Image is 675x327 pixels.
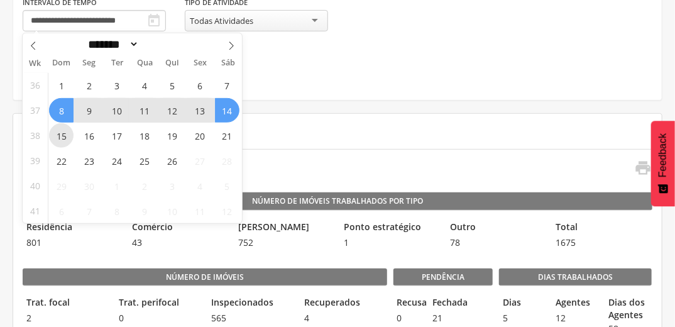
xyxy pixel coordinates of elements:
legend: Dias dos Agentes [605,296,652,321]
legend: Pendência [393,269,493,286]
span: 38 [30,123,40,148]
span: 2 [23,312,109,324]
legend: Total [552,221,651,235]
span: Qui [158,59,186,67]
span: Setembro 12, 2024 [160,98,184,123]
span: 43 [128,236,228,249]
span: Outubro 12, 2024 [215,199,239,223]
span: Setembro 29, 2024 [49,174,74,198]
span: Outubro 4, 2024 [187,174,212,198]
span: Outubro 1, 2024 [104,174,129,198]
span: Setembro 10, 2024 [104,98,129,123]
span: Setembro 7, 2024 [215,73,239,97]
span: Qua [131,59,158,67]
span: Setembro 13, 2024 [187,98,212,123]
span: 12 [552,312,598,324]
legend: Recuperados [300,296,387,311]
legend: Número de Imóveis Trabalhados por Tipo [23,192,652,210]
legend: Comércio [128,221,228,235]
span: Setembro 17, 2024 [104,123,129,148]
span: 21 [429,312,458,324]
span: Setembro 2, 2024 [77,73,101,97]
span: Setembro 6, 2024 [187,73,212,97]
span: 39 [30,148,40,173]
span: Setembro 3, 2024 [104,73,129,97]
i:  [634,159,652,177]
legend: Trat. focal [23,296,109,311]
span: Setembro 9, 2024 [77,98,101,123]
span: Outubro 2, 2024 [132,174,156,198]
span: 0 [393,312,422,324]
input: Year [139,38,180,51]
span: Outubro 3, 2024 [160,174,184,198]
legend: Ponto estratégico [340,221,439,235]
legend: Dias [499,296,546,311]
span: Setembro 24, 2024 [104,148,129,173]
span: 1675 [552,236,651,249]
i:  [146,13,162,28]
span: Setembro 14, 2024 [215,98,239,123]
span: 801 [23,236,122,249]
span: Outubro 8, 2024 [104,199,129,223]
span: Wk [23,55,48,72]
span: Setembro 22, 2024 [49,148,74,173]
span: 0 [115,312,201,324]
legend: Número de imóveis [23,269,387,286]
span: Outubro 6, 2024 [49,199,74,223]
legend: Outro [446,221,546,235]
span: Setembro 26, 2024 [160,148,184,173]
button: Feedback - Mostrar pesquisa [651,121,675,206]
legend: Agentes [552,296,598,311]
span: Setembro 16, 2024 [77,123,101,148]
span: 5 [499,312,546,324]
legend: Recusa [393,296,422,311]
legend: Fechada [429,296,458,311]
span: Setembro 4, 2024 [132,73,156,97]
span: Setembro 5, 2024 [160,73,184,97]
span: Setembro 28, 2024 [215,148,239,173]
span: Setembro 11, 2024 [132,98,156,123]
span: 78 [446,236,546,249]
span: Outubro 5, 2024 [215,174,239,198]
legend: Residência [23,221,122,235]
legend: Dias Trabalhados [499,269,652,286]
span: Setembro 1, 2024 [49,73,74,97]
span: Outubro 9, 2024 [132,199,156,223]
span: 37 [30,98,40,123]
span: Setembro 21, 2024 [215,123,239,148]
span: 41 [30,199,40,223]
span: 1 [340,236,439,249]
span: Outubro 7, 2024 [77,199,101,223]
span: 40 [30,174,40,198]
span: Setembro 20, 2024 [187,123,212,148]
span: Seg [75,59,103,67]
span: Setembro 30, 2024 [77,174,101,198]
span: Dom [48,59,75,67]
span: Outubro 11, 2024 [187,199,212,223]
span: 4 [300,312,387,324]
div: Todas Atividades [190,15,253,26]
span: Sáb [214,59,242,67]
span: Setembro 18, 2024 [132,123,156,148]
span: Setembro 8, 2024 [49,98,74,123]
select: Month [84,38,140,51]
span: 565 [208,312,294,324]
span: Setembro 25, 2024 [132,148,156,173]
span: Ter [103,59,131,67]
a:  [627,159,652,180]
span: Feedback [657,133,669,177]
span: Setembro 27, 2024 [187,148,212,173]
span: Setembro 23, 2024 [77,148,101,173]
span: Outubro 10, 2024 [160,199,184,223]
span: Setembro 19, 2024 [160,123,184,148]
legend: Inspecionados [208,296,294,311]
span: 36 [30,73,40,97]
span: 752 [234,236,334,249]
legend: Trat. perifocal [115,296,201,311]
span: Sex [187,59,214,67]
legend: [PERSON_NAME] [234,221,334,235]
span: Setembro 15, 2024 [49,123,74,148]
